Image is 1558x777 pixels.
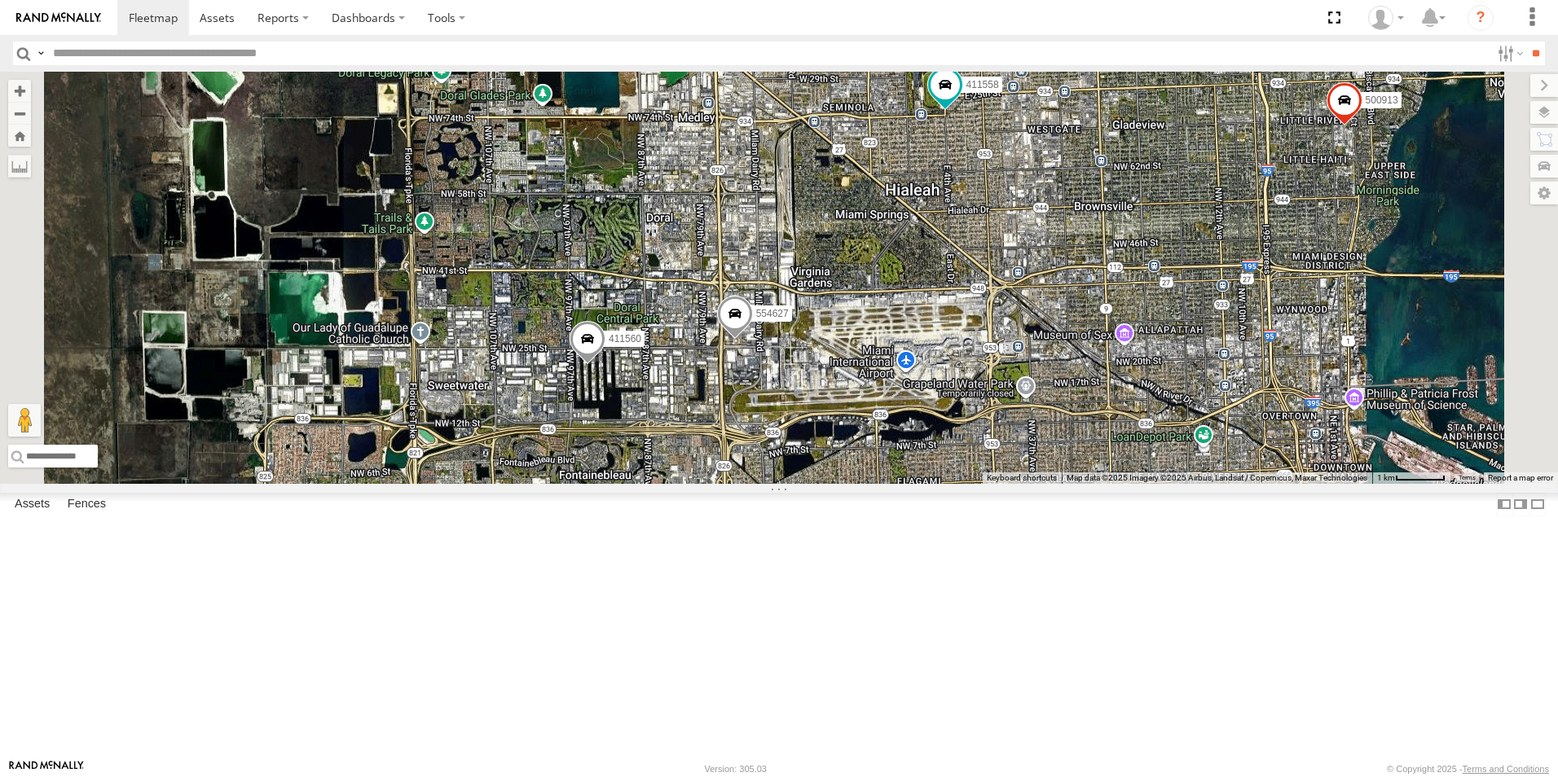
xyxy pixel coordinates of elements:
a: Report a map error [1488,473,1553,482]
label: Dock Summary Table to the Right [1512,493,1529,516]
i: ? [1468,5,1494,31]
span: 411560 [609,334,641,345]
span: 1 km [1377,473,1395,482]
button: Keyboard shortcuts [987,472,1057,484]
img: rand-logo.svg [16,12,101,24]
button: Zoom in [8,80,31,102]
a: Terms [1459,475,1476,481]
label: Search Query [34,42,47,65]
span: Map data ©2025 Imagery ©2025 Airbus, Landsat / Copernicus, Maxar Technologies [1067,473,1367,482]
a: Terms and Conditions [1463,764,1549,774]
span: 411558 [966,79,999,90]
label: Hide Summary Table [1529,493,1546,516]
label: Dock Summary Table to the Left [1496,493,1512,516]
button: Drag Pegman onto the map to open Street View [8,404,41,437]
label: Search Filter Options [1491,42,1526,65]
button: Zoom Home [8,125,31,147]
div: Chino Castillo [1362,6,1410,30]
div: © Copyright 2025 - [1387,764,1549,774]
span: 500913 [1366,95,1398,107]
label: Measure [8,155,31,178]
div: Version: 305.03 [705,764,767,774]
button: Map Scale: 1 km per 58 pixels [1372,472,1450,484]
label: Assets [7,493,58,516]
span: 554627 [756,308,789,319]
a: Visit our Website [9,761,84,777]
button: Zoom out [8,102,31,125]
label: Map Settings [1530,182,1558,204]
label: Fences [59,493,114,516]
